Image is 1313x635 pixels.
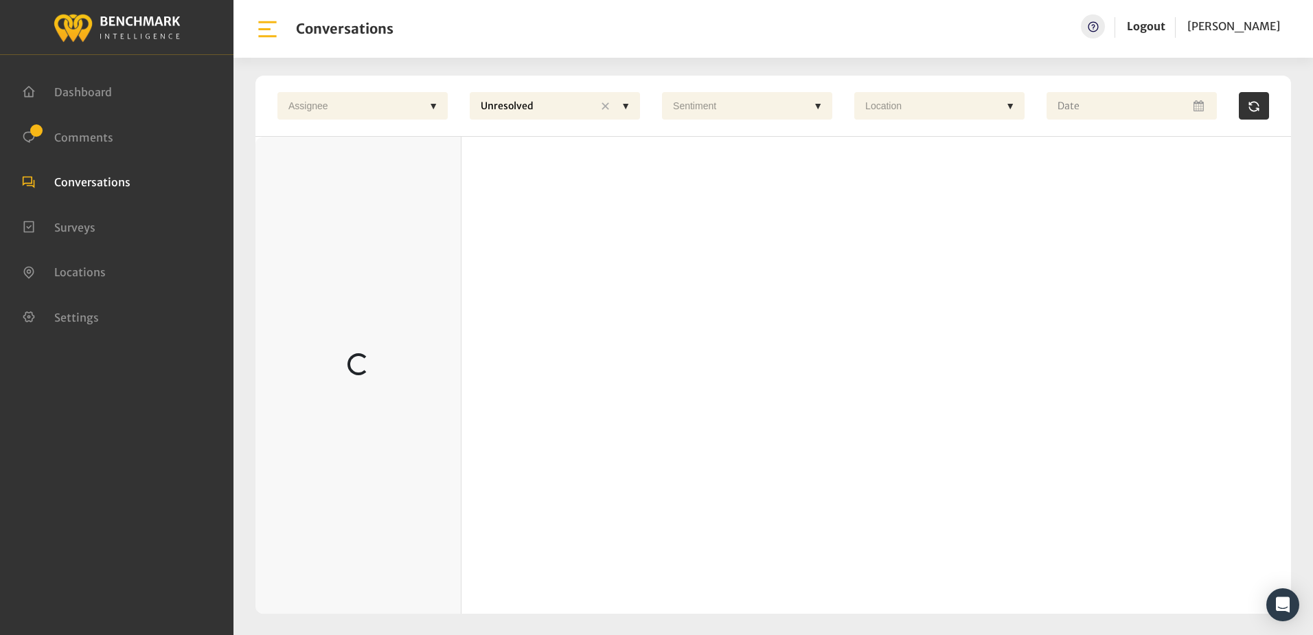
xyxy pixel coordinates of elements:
[1187,14,1280,38] a: [PERSON_NAME]
[1000,92,1020,120] div: ▼
[423,92,444,120] div: ▼
[22,129,113,143] a: Comments
[255,17,279,41] img: bar
[1127,19,1165,33] a: Logout
[1191,92,1209,120] button: Open Calendar
[22,84,112,98] a: Dashboard
[296,21,393,37] h1: Conversations
[615,92,636,120] div: ▼
[282,92,423,120] div: Assignee
[22,309,99,323] a: Settings
[858,92,1000,120] div: Location
[1047,92,1217,120] input: Date range input field
[474,92,595,121] div: Unresolved
[1266,588,1299,621] div: Open Intercom Messenger
[22,219,95,233] a: Surveys
[22,264,106,278] a: Locations
[54,265,106,279] span: Locations
[54,175,130,189] span: Conversations
[22,174,130,188] a: Conversations
[808,92,828,120] div: ▼
[595,92,615,121] div: ✕
[53,10,181,44] img: benchmark
[54,310,99,324] span: Settings
[1127,14,1165,38] a: Logout
[1187,19,1280,33] span: [PERSON_NAME]
[666,92,808,120] div: Sentiment
[54,85,112,99] span: Dashboard
[54,130,113,144] span: Comments
[54,220,95,234] span: Surveys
